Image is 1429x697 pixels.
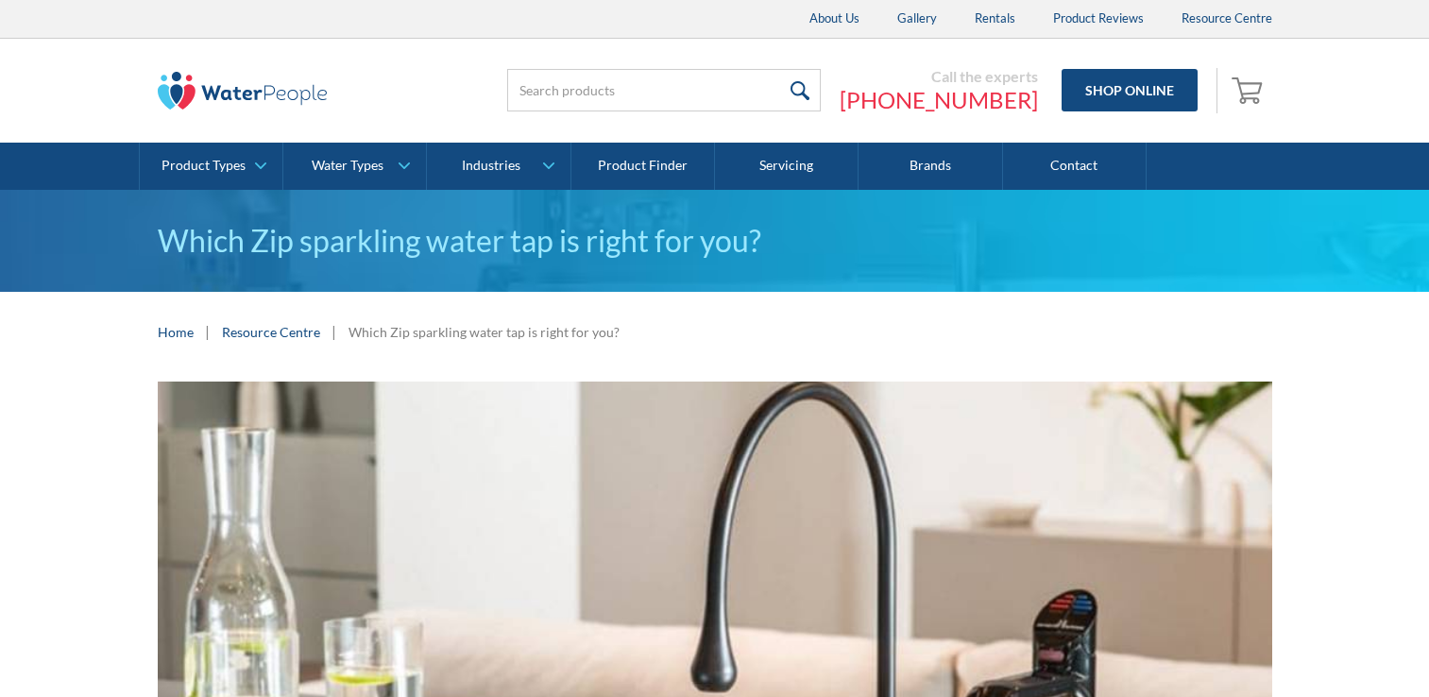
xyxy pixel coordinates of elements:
[283,143,426,190] a: Water Types
[158,322,194,342] a: Home
[715,143,859,190] a: Servicing
[222,322,320,342] a: Resource Centre
[859,143,1002,190] a: Brands
[140,143,282,190] a: Product Types
[162,158,246,174] div: Product Types
[507,69,821,111] input: Search products
[349,322,620,342] div: Which Zip sparkling water tap is right for you?
[330,320,339,343] div: |
[1003,143,1147,190] a: Contact
[158,72,328,110] img: The Water People
[840,86,1038,114] a: [PHONE_NUMBER]
[462,158,520,174] div: Industries
[427,143,570,190] a: Industries
[158,218,1272,263] h1: Which Zip sparkling water tap is right for you?
[1062,69,1198,111] a: Shop Online
[571,143,715,190] a: Product Finder
[1232,75,1267,105] img: shopping cart
[840,67,1038,86] div: Call the experts
[203,320,213,343] div: |
[1227,68,1272,113] a: Open cart
[312,158,383,174] div: Water Types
